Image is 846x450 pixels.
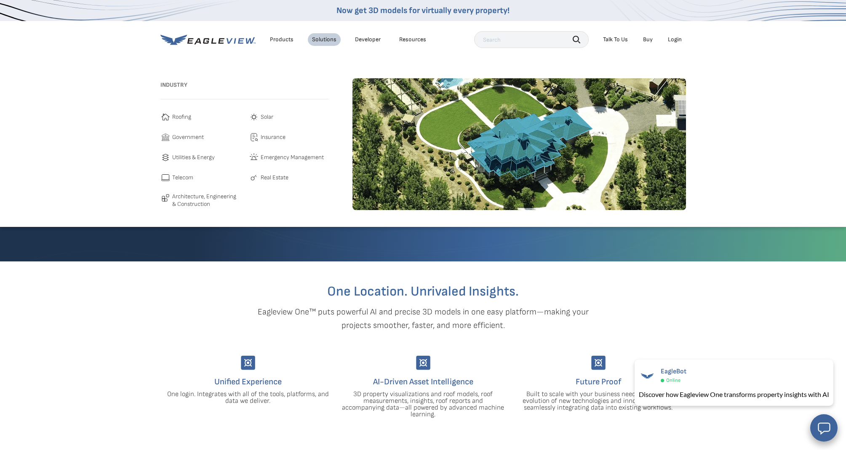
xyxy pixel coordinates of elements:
[399,36,426,43] div: Resources
[172,173,193,183] span: Telecom
[810,414,838,442] button: Open chat window
[416,356,430,370] img: Group-9744.svg
[639,367,656,384] img: EagleBot
[167,391,329,405] p: One login. Integrates with all of the tools, platforms, and data we deliver.
[312,36,336,43] div: Solutions
[172,152,215,162] span: Utilities & Energy
[342,375,504,389] h4: AI-Driven Asset Intelligence
[336,5,510,16] a: Now get 3D models for virtually every property!
[160,112,171,122] img: roofing-icon.svg
[668,36,682,43] div: Login
[249,152,329,162] a: Emergency Management
[666,377,681,383] span: Online
[249,132,329,142] a: Insurance
[249,112,329,122] a: Solar
[172,193,240,208] span: Architecture, Engineering & Construction
[517,391,680,411] p: Built to scale with your business needs. Continual evolution of new technologies and innovations ...
[160,173,240,183] a: Telecom
[160,173,171,183] img: telecom-icon.svg
[249,112,259,122] img: solar-icon.svg
[249,173,329,183] a: Real Estate
[661,367,686,375] span: EagleBot
[160,193,171,203] img: architecture-icon.svg
[249,173,259,183] img: real-estate-icon.svg
[474,31,589,48] input: Search
[160,132,240,142] a: Government
[261,132,286,142] span: Insurance
[352,78,686,210] img: roofing-image-1.webp
[261,173,288,183] span: Real Estate
[160,78,329,92] h3: Industry
[160,132,171,142] img: government-icon.svg
[160,152,171,162] img: utilities-icon.svg
[639,389,829,399] div: Discover how Eagleview One transforms property insights with AI
[261,112,273,122] span: Solar
[342,391,504,418] p: 3D property visualizations and roof models, roof measurements, insights, roof reports and accompa...
[243,305,603,332] p: Eagleview One™ puts powerful AI and precise 3D models in one easy platform—making your projects s...
[172,132,204,142] span: Government
[241,356,255,370] img: Group-9744.svg
[643,36,653,43] a: Buy
[261,152,324,162] span: Emergency Management
[160,112,240,122] a: Roofing
[160,193,240,208] a: Architecture, Engineering & Construction
[603,36,628,43] div: Talk To Us
[270,36,294,43] div: Products
[517,375,680,389] h4: Future Proof
[167,285,680,298] h2: One Location. Unrivaled Insights.
[167,375,329,389] h4: Unified Experience
[355,36,381,43] a: Developer
[591,356,606,370] img: Group-9744.svg
[160,152,240,162] a: Utilities & Energy
[172,112,191,122] span: Roofing
[249,152,259,162] img: emergency-icon.svg
[249,132,259,142] img: insurance-icon.svg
